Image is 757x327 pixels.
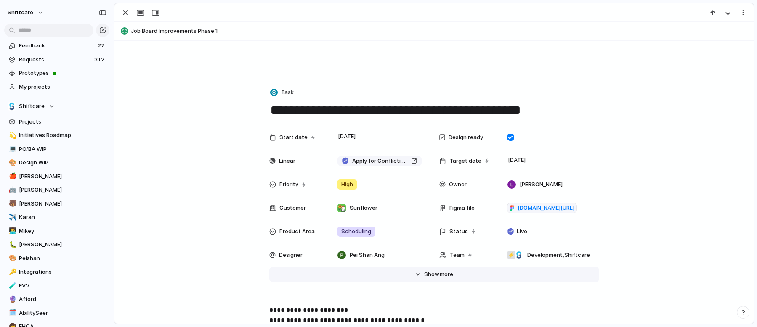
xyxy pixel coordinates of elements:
[9,253,15,263] div: 🎨
[424,270,439,279] span: Show
[4,100,109,113] button: Shiftcare
[9,308,15,318] div: 🗓️
[4,252,109,265] a: 🎨Peishan
[4,143,109,156] a: 💻PO/BA WIP
[4,6,48,19] button: shiftcare
[9,158,15,168] div: 🎨
[4,293,109,306] a: 🔮Afford
[19,240,106,249] span: [PERSON_NAME]
[450,251,465,259] span: Team
[19,213,106,222] span: Karan
[4,156,109,169] a: 🎨Design WIP
[4,40,109,52] a: Feedback27
[268,87,296,99] button: Task
[341,227,371,236] span: Scheduling
[8,172,16,181] button: 🍎
[8,309,16,317] button: 🗓️
[8,213,16,222] button: ✈️
[4,307,109,319] div: 🗓️AbilitySeer
[19,282,106,290] span: EVV
[8,240,16,249] button: 🐛
[8,131,16,140] button: 💫
[9,240,15,250] div: 🐛
[352,157,408,165] span: Apply for Conflicting Shifts through Job Board
[19,172,106,181] span: [PERSON_NAME]
[9,171,15,181] div: 🍎
[4,67,109,79] a: Prototypes
[520,180,563,189] span: [PERSON_NAME]
[19,118,106,126] span: Projects
[19,200,106,208] span: [PERSON_NAME]
[19,69,106,77] span: Prototypes
[337,156,422,166] a: Apply for Conflicting Shifts through Job Board
[9,199,15,208] div: 🐻
[19,42,95,50] span: Feedback
[518,204,574,212] span: [DOMAIN_NAME][URL]
[19,268,106,276] span: Integrations
[4,211,109,224] a: ✈️Karan
[449,133,483,142] span: Design ready
[4,170,109,183] div: 🍎[PERSON_NAME]
[9,267,15,277] div: 🔑
[4,198,109,210] a: 🐻[PERSON_NAME]
[8,8,33,17] span: shiftcare
[8,254,16,263] button: 🎨
[281,88,294,97] span: Task
[8,145,16,153] button: 💻
[279,204,306,212] span: Customer
[279,180,298,189] span: Priority
[98,42,106,50] span: 27
[19,55,92,64] span: Requests
[19,227,106,235] span: Mikey
[9,131,15,140] div: 💫
[8,227,16,235] button: 👨‍💻
[131,27,750,35] span: Job Board Improvements Phase 1
[9,226,15,236] div: 👨‍💻
[506,155,528,165] span: [DATE]
[269,267,599,282] button: Showmore
[4,238,109,251] div: 🐛[PERSON_NAME]
[19,145,106,153] span: PO/BA WIP
[4,225,109,237] a: 👨‍💻Mikey
[507,251,515,259] div: ⚡
[449,204,475,212] span: Figma file
[279,227,315,236] span: Product Area
[19,131,106,140] span: Initiatives Roadmap
[8,295,16,303] button: 🔮
[341,180,353,189] span: High
[9,144,15,154] div: 💻
[9,185,15,195] div: 🤖
[449,227,468,236] span: Status
[4,81,109,93] a: My projects
[8,282,16,290] button: 🧪
[4,266,109,278] a: 🔑Integrations
[449,180,467,189] span: Owner
[440,270,453,279] span: more
[4,116,109,128] a: Projects
[19,158,106,167] span: Design WIP
[19,254,106,263] span: Peishan
[279,251,303,259] span: Designer
[4,184,109,196] a: 🤖[PERSON_NAME]
[118,24,750,38] button: Job Board Improvements Phase 1
[4,129,109,142] a: 💫Initiatives Roadmap
[19,295,106,303] span: Afford
[94,55,106,64] span: 312
[9,213,15,222] div: ✈️
[4,280,109,292] a: 🧪EVV
[19,309,106,317] span: AbilitySeer
[449,157,481,165] span: Target date
[4,53,109,66] a: Requests312
[19,102,45,111] span: Shiftcare
[517,227,527,236] span: Live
